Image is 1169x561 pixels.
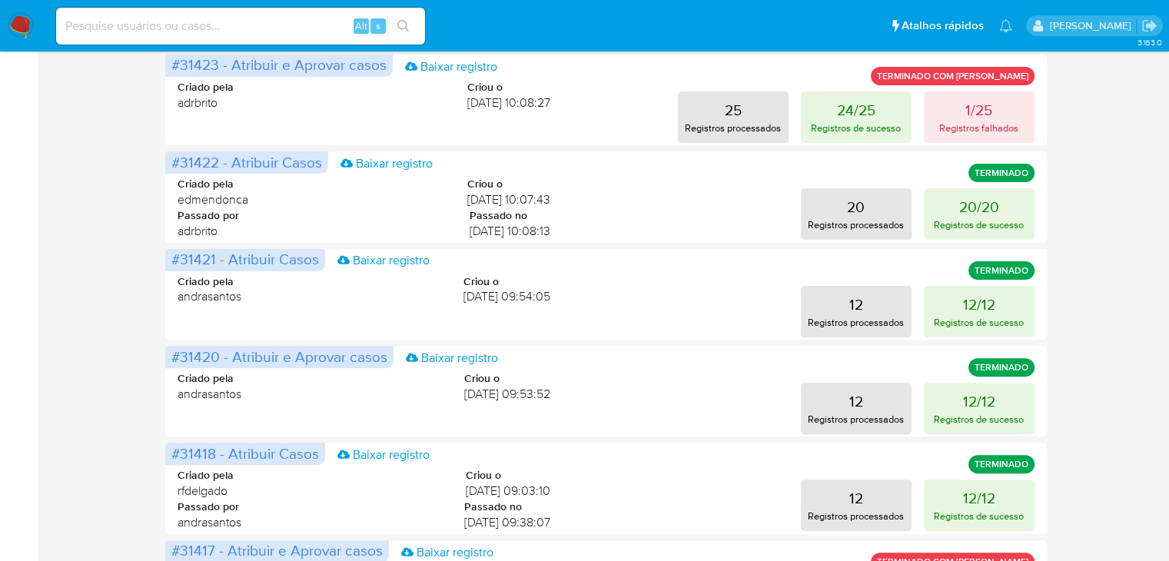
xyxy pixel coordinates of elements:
span: Alt [355,18,367,33]
span: Atalhos rápidos [902,18,984,34]
a: Sair [1141,18,1157,34]
input: Pesquise usuários ou casos... [56,16,425,36]
button: search-icon [387,15,419,37]
a: Notificações [999,19,1012,32]
span: s [376,18,380,33]
p: matias.logusso@mercadopago.com.br [1049,18,1136,33]
span: 3.163.0 [1137,36,1161,48]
